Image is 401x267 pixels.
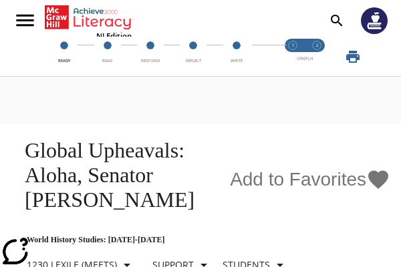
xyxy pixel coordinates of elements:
span: Reflect [186,58,201,63]
button: Respond step 3 of 5 [134,37,166,64]
span: Write [231,58,243,63]
button: Reflect step 4 of 5 [177,37,209,64]
button: Write step 5 of 5 [221,37,253,64]
span: Respond [141,58,160,63]
span: Ready [58,58,71,63]
button: Select a new avatar [353,3,396,38]
button: Ready step 1 of 5 [48,37,80,64]
span: Add to Favorites [230,169,366,190]
text: 2 [316,43,319,48]
div: Home [45,3,132,41]
p: World History Studies: [DATE]-[DATE] [11,235,390,245]
h1: Global Upheavals: Aloha, Senator [PERSON_NAME] [11,138,223,212]
button: Read step 2 of 5 [91,37,123,64]
button: Add to Favorites - Global Upheavals: Aloha, Senator Inouye [230,168,390,191]
button: Stretch Respond step 2 of 2 [307,37,326,54]
img: Avatar [361,7,388,34]
button: Print [331,45,374,69]
span: STRETCH [297,56,313,61]
button: Open side menu [5,1,45,40]
span: Read [102,58,112,63]
text: 1 [292,43,294,48]
span: NJ Edition [96,31,132,41]
button: Search [321,5,353,37]
button: Stretch Read step 1 of 2 [283,37,302,54]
